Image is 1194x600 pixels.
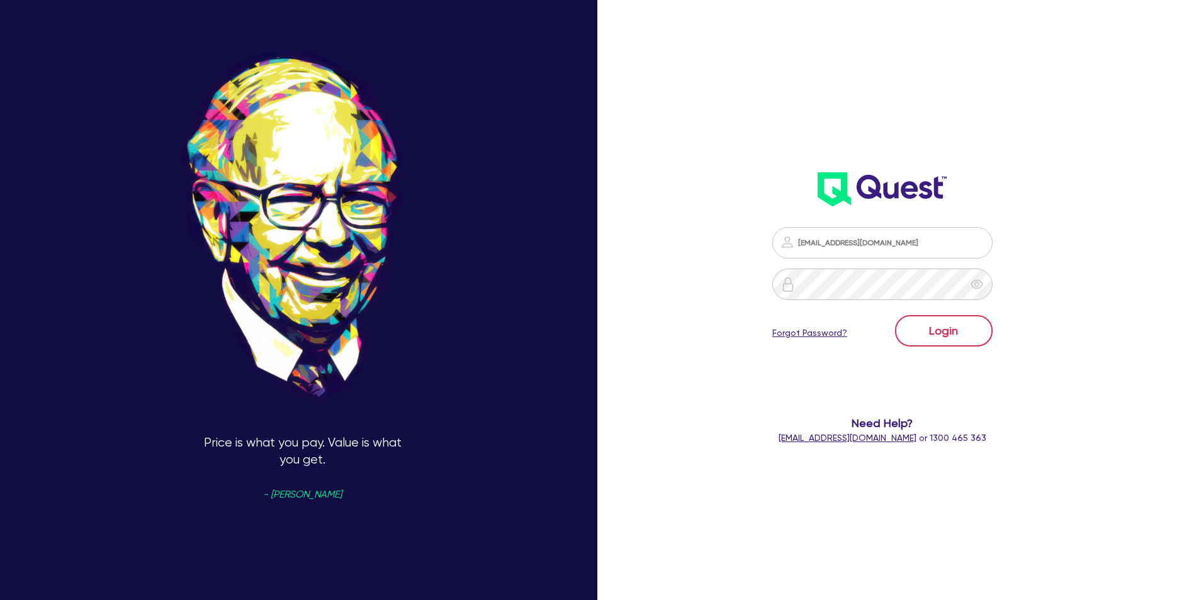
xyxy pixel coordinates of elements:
[772,326,847,340] a: Forgot Password?
[971,278,983,291] span: eye
[818,172,947,206] img: wH2k97JdezQIQAAAABJRU5ErkJggg==
[263,490,342,499] span: - [PERSON_NAME]
[723,414,1042,431] span: Need Help?
[780,277,796,292] img: icon-password
[772,227,993,258] input: Email address
[895,315,993,347] button: Login
[779,433,986,443] span: or 1300 465 363
[780,235,795,250] img: icon-password
[779,433,916,443] a: [EMAIL_ADDRESS][DOMAIN_NAME]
